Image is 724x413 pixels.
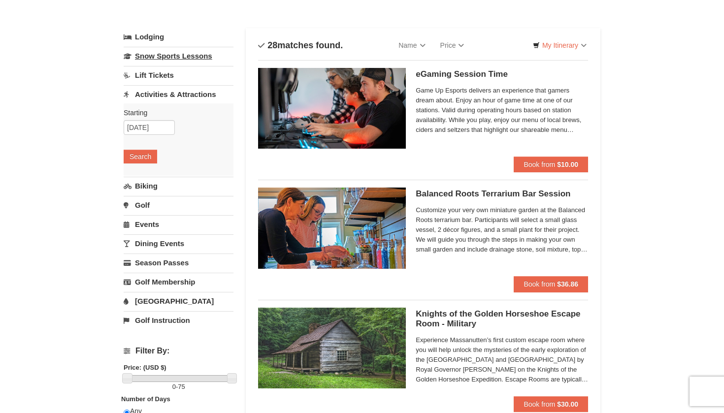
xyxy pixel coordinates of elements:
[124,292,233,310] a: [GEOGRAPHIC_DATA]
[124,28,233,46] a: Lodging
[524,280,555,288] span: Book from
[433,35,472,55] a: Price
[124,177,233,195] a: Biking
[258,40,343,50] h4: matches found.
[124,66,233,84] a: Lift Tickets
[124,47,233,65] a: Snow Sports Lessons
[267,40,277,50] span: 28
[124,311,233,329] a: Golf Instruction
[258,68,406,149] img: 19664770-34-0b975b5b.jpg
[416,335,588,384] span: Experience Massanutten’s first custom escape room where you will help unlock the mysteries of the...
[514,276,588,292] button: Book from $36.86
[124,254,233,272] a: Season Passes
[416,205,588,254] span: Customize your very own miniature garden at the Balanced Roots terrarium bar. Participants will s...
[527,38,593,53] a: My Itinerary
[391,35,432,55] a: Name
[124,347,233,355] h4: Filter By:
[124,364,166,371] strong: Price: (USD $)
[172,383,176,390] span: 0
[514,396,588,412] button: Book from $30.00
[121,395,170,403] strong: Number of Days
[416,309,588,329] h5: Knights of the Golden Horseshoe Escape Room - Military
[416,189,588,199] h5: Balanced Roots Terrarium Bar Session
[124,215,233,233] a: Events
[124,382,233,392] label: -
[124,234,233,253] a: Dining Events
[124,273,233,291] a: Golf Membership
[557,160,578,168] strong: $10.00
[258,308,406,388] img: 6619913-501-6e8caf1d.jpg
[124,85,233,103] a: Activities & Attractions
[514,157,588,172] button: Book from $10.00
[124,150,157,163] button: Search
[557,400,578,408] strong: $30.00
[124,108,226,118] label: Starting
[524,400,555,408] span: Book from
[178,383,185,390] span: 75
[258,188,406,268] img: 18871151-30-393e4332.jpg
[416,86,588,135] span: Game Up Esports delivers an experience that gamers dream about. Enjoy an hour of game time at one...
[416,69,588,79] h5: eGaming Session Time
[557,280,578,288] strong: $36.86
[124,196,233,214] a: Golf
[524,160,555,168] span: Book from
